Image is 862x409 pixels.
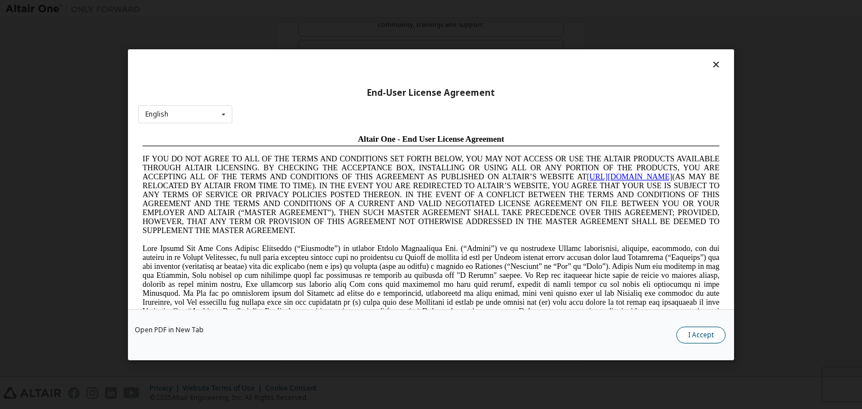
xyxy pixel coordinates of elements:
div: English [145,111,168,118]
a: [URL][DOMAIN_NAME] [449,43,534,51]
button: I Accept [676,327,726,343]
span: Altair One - End User License Agreement [220,4,366,13]
span: IF YOU DO NOT AGREE TO ALL OF THE TERMS AND CONDITIONS SET FORTH BELOW, YOU MAY NOT ACCESS OR USE... [4,25,581,105]
span: Lore Ipsumd Sit Ame Cons Adipisc Elitseddo (“Eiusmodte”) in utlabor Etdolo Magnaaliqua Eni. (“Adm... [4,114,581,194]
a: Open PDF in New Tab [135,327,204,333]
div: End-User License Agreement [138,87,724,98]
